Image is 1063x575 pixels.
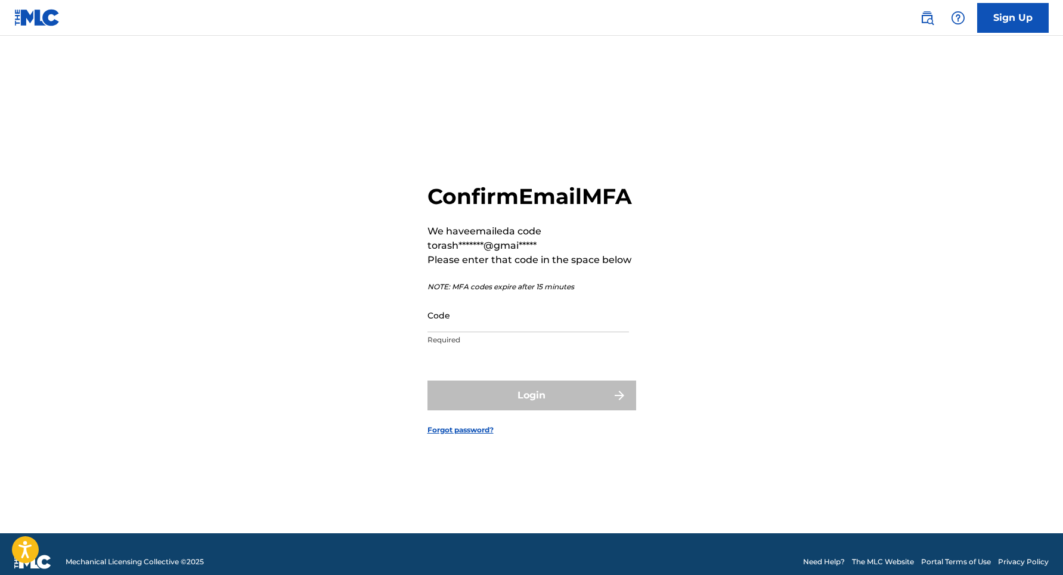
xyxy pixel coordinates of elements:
[1003,518,1063,575] iframe: Chat Widget
[915,6,939,30] a: Public Search
[977,3,1049,33] a: Sign Up
[852,557,914,567] a: The MLC Website
[921,557,991,567] a: Portal Terms of Use
[66,557,204,567] span: Mechanical Licensing Collective © 2025
[14,9,60,26] img: MLC Logo
[427,253,636,267] p: Please enter that code in the space below
[427,183,636,210] h2: Confirm Email MFA
[803,557,845,567] a: Need Help?
[946,6,970,30] div: Help
[427,335,629,345] p: Required
[951,11,965,25] img: help
[427,425,494,435] a: Forgot password?
[998,557,1049,567] a: Privacy Policy
[427,282,636,292] p: NOTE: MFA codes expire after 15 minutes
[920,11,934,25] img: search
[14,555,51,569] img: logo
